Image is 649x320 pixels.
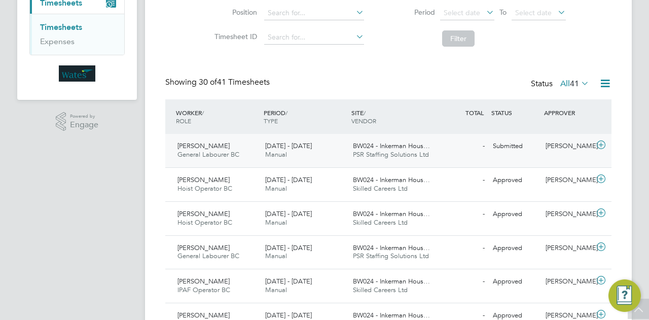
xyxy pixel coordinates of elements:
span: [PERSON_NAME] [177,243,230,252]
a: Timesheets [40,22,82,32]
div: Submitted [489,138,542,155]
span: To [496,6,510,19]
div: Approved [489,273,542,290]
div: STATUS [489,103,542,122]
div: - [436,138,489,155]
div: [PERSON_NAME] [542,240,594,257]
div: Timesheets [30,14,124,55]
img: wates-logo-retina.png [59,65,95,82]
span: PSR Staffing Solutions Ltd [353,252,429,260]
span: Skilled Careers Ltd [353,184,408,193]
span: BW024 - Inkerman Hous… [353,175,430,184]
span: Powered by [70,112,98,121]
span: Engage [70,121,98,129]
a: Powered byEngage [56,112,99,131]
label: Position [211,8,257,17]
div: Status [531,77,591,91]
div: PERIOD [261,103,349,130]
button: Filter [442,30,475,47]
span: IPAF Operator BC [177,286,230,294]
span: 41 [570,79,579,89]
div: [PERSON_NAME] [542,273,594,290]
span: ROLE [176,117,191,125]
div: - [436,273,489,290]
span: / [364,109,366,117]
span: / [285,109,287,117]
label: All [560,79,589,89]
span: General Labourer BC [177,150,239,159]
div: Showing [165,77,272,88]
span: 41 Timesheets [199,77,270,87]
span: Manual [265,218,287,227]
div: Approved [489,172,542,189]
span: Hoist Operator BC [177,218,232,227]
label: Period [389,8,435,17]
span: Skilled Careers Ltd [353,286,408,294]
span: Select date [444,8,480,17]
span: BW024 - Inkerman Hous… [353,209,430,218]
span: [DATE] - [DATE] [265,243,312,252]
span: Manual [265,184,287,193]
input: Search for... [264,30,364,45]
div: - [436,240,489,257]
span: General Labourer BC [177,252,239,260]
span: TYPE [264,117,278,125]
span: Skilled Careers Ltd [353,218,408,227]
span: [PERSON_NAME] [177,277,230,286]
div: WORKER [173,103,261,130]
span: [PERSON_NAME] [177,209,230,218]
a: Go to home page [29,65,125,82]
span: Manual [265,150,287,159]
div: [PERSON_NAME] [542,138,594,155]
span: [DATE] - [DATE] [265,209,312,218]
span: TOTAL [465,109,484,117]
span: BW024 - Inkerman Hous… [353,243,430,252]
div: Approved [489,240,542,257]
span: 30 of [199,77,217,87]
label: Timesheet ID [211,32,257,41]
button: Engage Resource Center [608,279,641,312]
span: / [202,109,204,117]
span: VENDOR [351,117,376,125]
span: [DATE] - [DATE] [265,175,312,184]
div: [PERSON_NAME] [542,206,594,223]
span: [DATE] - [DATE] [265,141,312,150]
span: [DATE] - [DATE] [265,277,312,286]
div: Approved [489,206,542,223]
span: BW024 - Inkerman Hous… [353,277,430,286]
div: APPROVER [542,103,594,122]
span: [PERSON_NAME] [177,175,230,184]
span: PSR Staffing Solutions Ltd [353,150,429,159]
span: Manual [265,286,287,294]
span: BW024 - Inkerman Hous… [353,311,430,319]
span: [DATE] - [DATE] [265,311,312,319]
span: Manual [265,252,287,260]
a: Expenses [40,37,75,46]
div: [PERSON_NAME] [542,172,594,189]
span: Hoist Operator BC [177,184,232,193]
span: BW024 - Inkerman Hous… [353,141,430,150]
input: Search for... [264,6,364,20]
span: Select date [515,8,552,17]
div: - [436,206,489,223]
div: SITE [349,103,437,130]
div: - [436,172,489,189]
span: [PERSON_NAME] [177,311,230,319]
span: [PERSON_NAME] [177,141,230,150]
